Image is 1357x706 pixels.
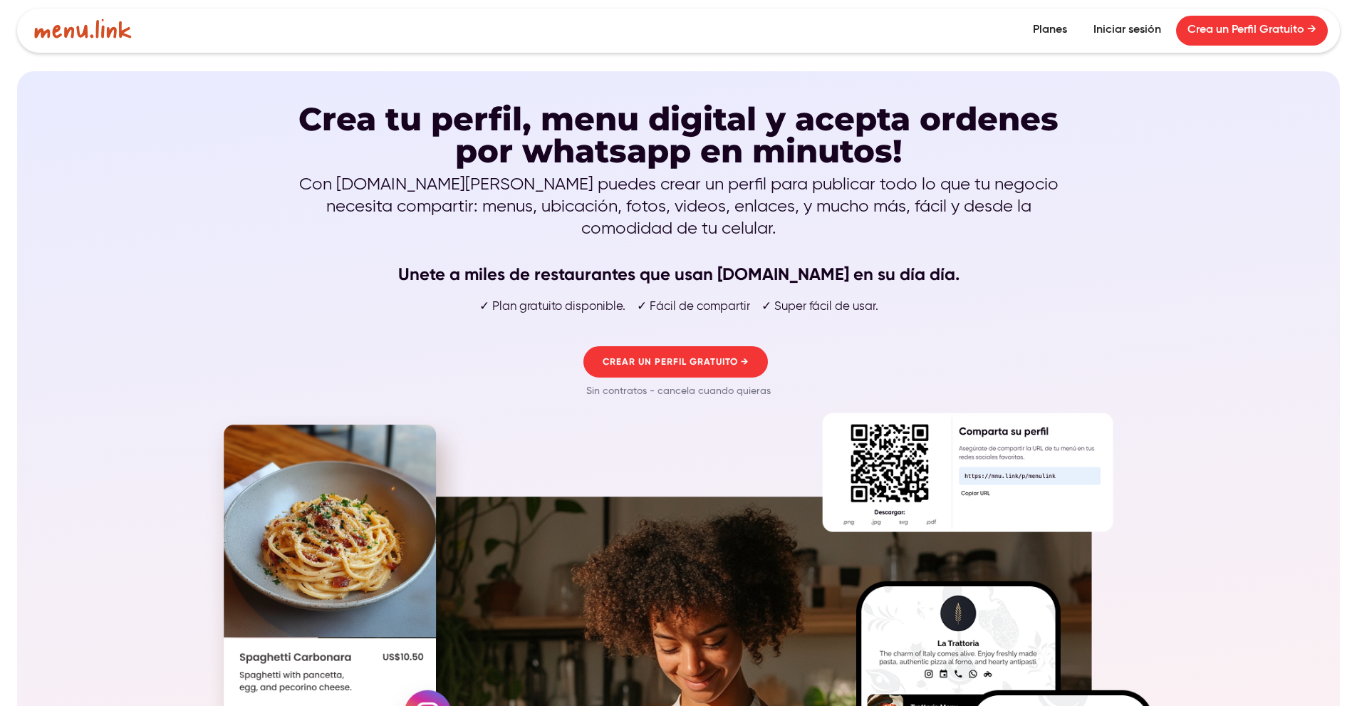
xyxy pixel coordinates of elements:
h1: Crea tu perfil, menu digital y acepta ordenes por whatsapp en minutos! [294,103,1064,167]
a: Crea un Perfil Gratuito → [1176,16,1328,46]
p: ✓ Plan gratuito disponible. [479,299,625,315]
strong: Unete a miles de restaurantes que usan [DOMAIN_NAME] en su día día. [398,264,960,284]
a: Iniciar sesión [1082,16,1173,46]
p: Con [DOMAIN_NAME][PERSON_NAME] puedes crear un perfil para publicar todo lo que tu negocio necesi... [294,174,1064,286]
p: ✓ Fácil de compartir [637,299,750,315]
p: ✓ Super fácil de usar. [761,299,878,315]
a: Planes [1021,16,1078,46]
p: Sin contratos - cancela cuando quieras [581,378,776,405]
a: CREAR UN PERFIL GRATUITO → [583,346,768,378]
